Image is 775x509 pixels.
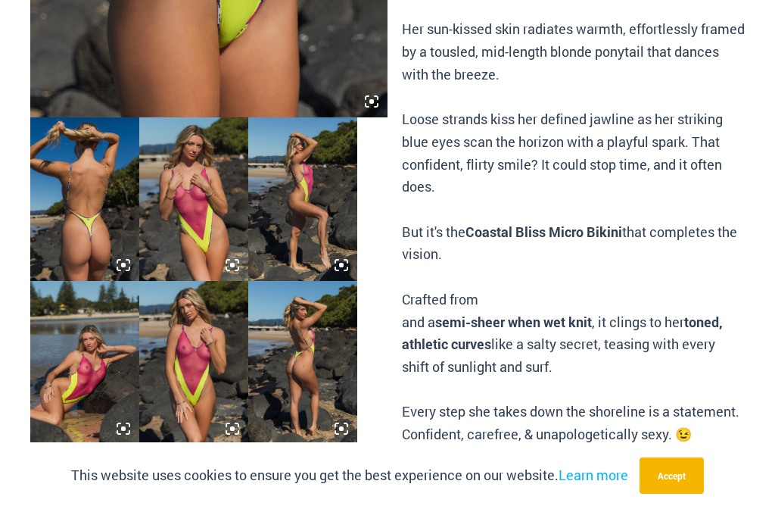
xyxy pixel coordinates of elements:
button: Accept [640,457,704,494]
img: Coastal Bliss Leopard Sunset 827 One Piece Monokini [30,281,139,445]
img: Coastal Bliss Leopard Sunset 827 One Piece Monokini [139,117,248,281]
img: Coastal Bliss Leopard Sunset 827 One Piece Monokini [248,281,357,445]
b: semi-sheer when wet knit [435,313,592,331]
div: and a , it clings to her like a salty secret, teasing with every shift of sunlight and surf. Ever... [402,311,745,446]
img: Coastal Bliss Leopard Sunset 827 One Piece Monokini [139,281,248,445]
b: Coastal Bliss Micro Bikini [465,223,622,241]
a: Learn more [559,466,628,484]
img: Coastal Bliss Leopard Sunset 827 One Piece Monokini [248,117,357,281]
p: This website uses cookies to ensure you get the best experience on our website. [71,464,628,487]
img: Coastal Bliss Leopard Sunset 827 One Piece Monokini [30,117,139,281]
